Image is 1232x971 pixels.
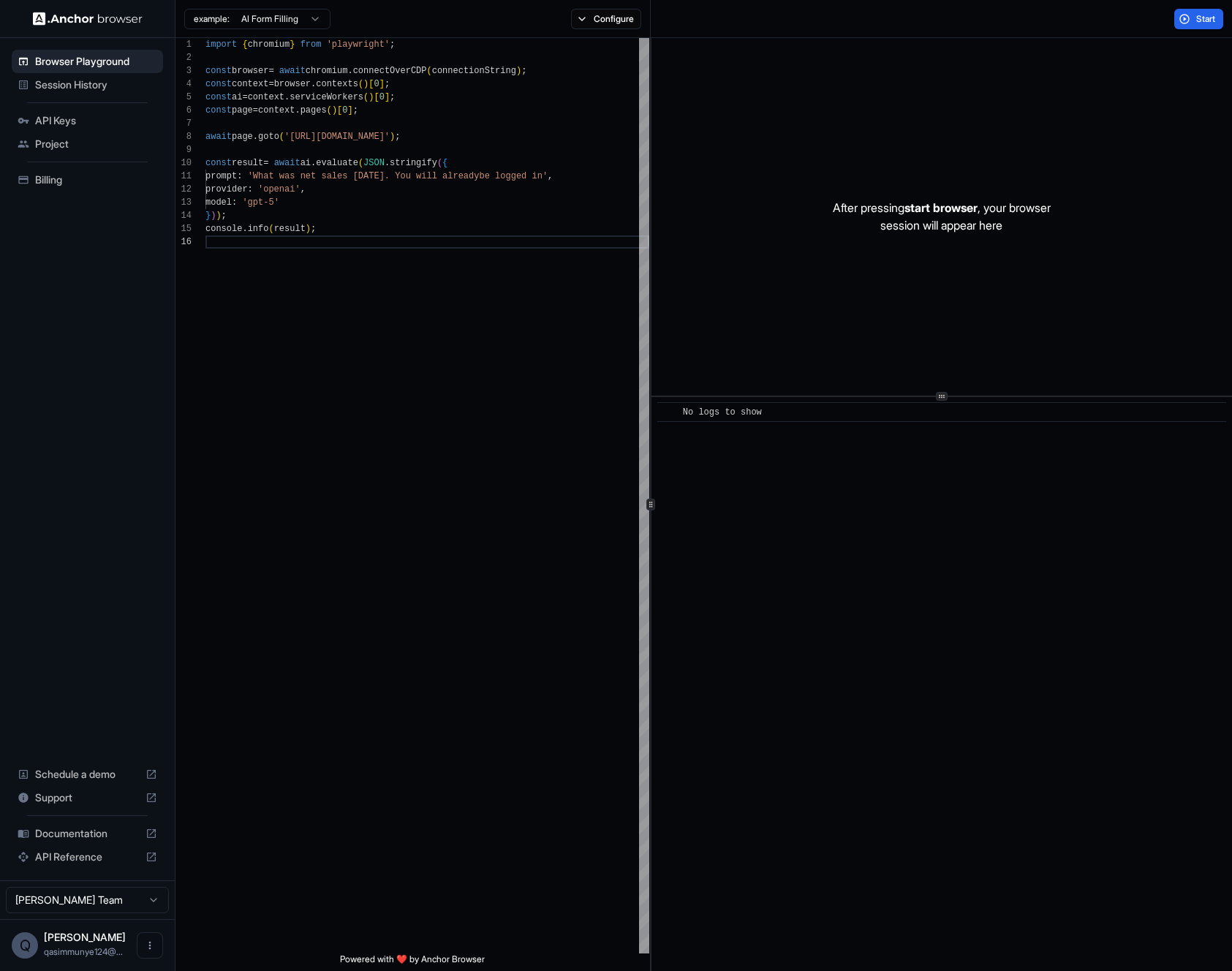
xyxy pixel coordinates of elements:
span: 0 [374,79,379,89]
span: chromium [306,66,348,76]
span: . [242,224,247,234]
span: result [232,158,263,168]
span: , [548,171,553,181]
span: from [301,39,322,50]
span: ) [216,211,221,221]
button: Start [1174,9,1223,29]
div: 15 [175,222,192,235]
span: ( [358,158,363,168]
span: example: [194,13,230,25]
span: const [205,92,232,102]
span: ; [390,92,395,102]
span: Support [35,790,140,805]
span: ) [516,66,521,76]
span: = [253,105,258,116]
div: 14 [175,209,192,222]
span: const [205,158,232,168]
span: result [274,224,306,234]
span: [ [369,79,374,89]
div: Support [12,786,163,809]
span: API Keys [35,113,157,128]
span: ; [222,211,227,221]
span: ; [521,66,526,76]
span: 'gpt-5' [242,197,279,208]
span: page [232,105,253,116]
span: const [205,79,232,89]
div: Documentation [12,822,163,845]
div: 7 [175,117,192,130]
span: const [205,105,232,116]
div: 13 [175,196,192,209]
span: stringify [390,158,437,168]
div: 16 [175,235,192,249]
span: 'What was net sales [DATE]. You will already [248,171,480,181]
span: ( [268,224,273,234]
div: 6 [175,104,192,117]
span: browser [274,79,311,89]
span: JSON [363,158,385,168]
span: provider [205,184,248,194]
span: ] [347,105,352,116]
span: = [263,158,268,168]
span: ) [390,132,395,142]
div: API Reference [12,845,163,869]
span: Project [35,137,157,151]
span: 'openai' [258,184,301,194]
span: ( [427,66,432,76]
div: Browser Playground [12,50,163,73]
span: evaluate [316,158,358,168]
span: import [205,39,237,50]
span: await [279,66,306,76]
span: [ [337,105,342,116]
span: . [295,105,300,116]
span: ( [327,105,332,116]
img: Anchor Logo [33,12,143,26]
div: 3 [175,64,192,78]
span: = [268,66,273,76]
span: qasimmunye124@gmail.com [44,946,123,957]
span: '[URL][DOMAIN_NAME]' [284,132,390,142]
span: Billing [35,173,157,187]
span: ] [385,92,390,102]
div: 12 [175,183,192,196]
span: ​ [665,405,672,420]
span: { [242,39,247,50]
span: console [205,224,242,234]
span: . [284,92,290,102]
span: ] [379,79,385,89]
span: . [347,66,352,76]
span: ; [353,105,358,116]
span: 0 [379,92,385,102]
span: Powered with ❤️ by Anchor Browser [340,953,485,971]
span: [ [374,92,379,102]
div: 5 [175,91,192,104]
div: 8 [175,130,192,143]
span: ( [279,132,284,142]
span: = [268,79,273,89]
span: prompt [205,171,237,181]
div: Schedule a demo [12,763,163,786]
span: ( [363,92,369,102]
span: ai [301,158,311,168]
span: = [242,92,247,102]
span: ; [385,79,390,89]
span: } [290,39,295,50]
span: API Reference [35,850,140,864]
span: start browser [904,200,978,215]
span: Schedule a demo [35,767,140,782]
span: . [385,158,390,168]
span: context [258,105,295,116]
div: 9 [175,143,192,156]
span: model [205,197,232,208]
div: 11 [175,170,192,183]
span: serviceWorkers [290,92,363,102]
span: ( [437,158,442,168]
span: ( [358,79,363,89]
div: 10 [175,156,192,170]
span: : [237,171,242,181]
span: ) [363,79,369,89]
span: . [311,158,316,168]
div: 4 [175,78,192,91]
span: ; [311,224,316,234]
button: Open menu [137,932,163,959]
